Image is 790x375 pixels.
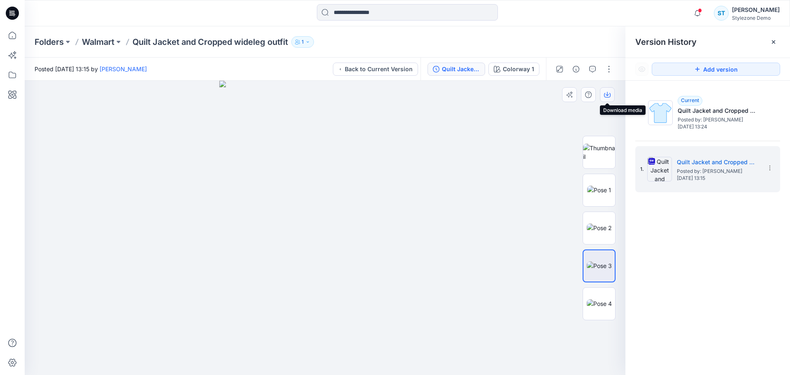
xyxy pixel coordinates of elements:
[442,65,480,74] div: Quilt Jacket and Cropped wideleg outfit
[640,165,644,173] span: 1.
[678,124,760,130] span: [DATE] 13:24
[82,36,114,48] a: Walmart
[732,15,780,21] div: Stylezone Demo
[678,116,760,124] span: Posted by: Savio Thomas
[635,63,648,76] button: Show Hidden Versions
[714,6,729,21] div: ST
[587,261,612,270] img: Pose 3
[677,157,759,167] h5: Quilt Jacket and Cropped wideleg outfit
[503,65,534,74] div: Colorway 1
[652,63,780,76] button: Add version
[291,36,314,48] button: 1
[569,63,583,76] button: Details
[587,224,612,232] img: Pose 2
[333,63,418,76] button: Back to Current Version
[302,37,304,47] p: 1
[678,106,760,116] h5: Quilt Jacket and Cropped wideleg outfit
[640,109,645,116] span: 2.
[681,97,699,103] span: Current
[583,144,615,161] img: Thumbnail
[100,65,147,72] a: [PERSON_NAME]
[35,65,147,73] span: Posted [DATE] 13:15 by
[35,36,64,48] a: Folders
[635,37,697,47] span: Version History
[587,186,611,194] img: Pose 1
[677,175,759,181] span: [DATE] 13:15
[770,39,777,45] button: Close
[219,81,431,375] img: eyJhbGciOiJIUzI1NiIsImtpZCI6IjAiLCJzbHQiOiJzZXMiLCJ0eXAiOiJKV1QifQ.eyJkYXRhIjp7InR5cGUiOiJzdG9yYW...
[677,167,759,175] span: Posted by: Savio Thomas
[732,5,780,15] div: [PERSON_NAME]
[648,100,673,125] img: Quilt Jacket and Cropped wideleg outfit
[132,36,288,48] p: Quilt Jacket and Cropped wideleg outfit
[647,157,672,182] img: Quilt Jacket and Cropped wideleg outfit
[428,63,485,76] button: Quilt Jacket and Cropped wideleg outfit
[587,299,612,308] img: Pose 4
[488,63,539,76] button: Colorway 1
